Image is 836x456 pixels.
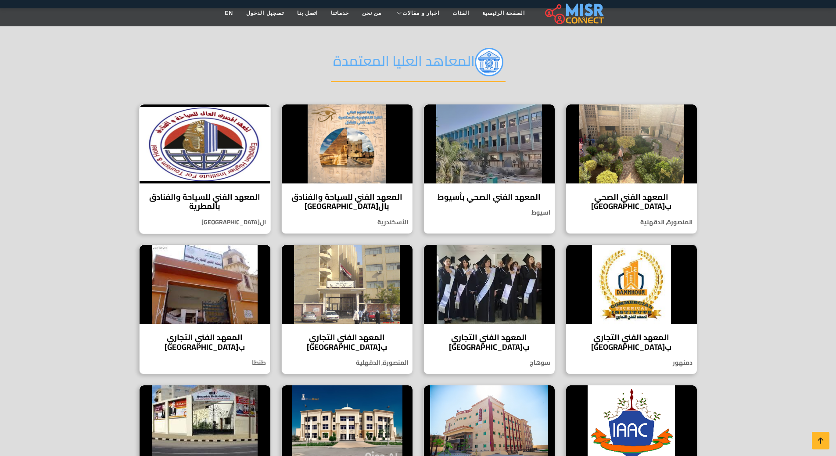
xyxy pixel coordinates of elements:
a: المعهد الفني الصحي بالمنصورة المعهد الفني الصحي ب[GEOGRAPHIC_DATA] المنصورة, الدقهلية [560,104,703,234]
p: سوهاج [424,358,555,367]
p: اسيوط [424,208,555,217]
h4: المعهد الفني التجاري ب[GEOGRAPHIC_DATA] [146,333,264,352]
img: المعهد الفني التجاري بسوهاج [424,245,555,324]
p: المنصورة, الدقهلية [566,218,697,227]
a: المعهد الفني التجاري بسوهاج المعهد الفني التجاري ب[GEOGRAPHIC_DATA] سوهاج [418,244,560,374]
img: FbDy15iPXxA2RZqtQvVH.webp [475,48,503,76]
p: طنطا [140,358,270,367]
p: الأسكندرية [282,218,413,227]
p: المنصورة, الدقهلية [282,358,413,367]
h4: المعهد الفني للسياحة والفنادق بال[GEOGRAPHIC_DATA] [288,192,406,211]
a: اتصل بنا [291,5,324,22]
img: المعهد الفني للسياحة والفنادق بالإسكندرية [282,104,413,183]
a: المعهد الفني التجاري بطنطا المعهد الفني التجاري ب[GEOGRAPHIC_DATA] طنطا [134,244,276,374]
a: المعهد الفني التجاري بالمنصورة المعهد الفني التجاري ب[GEOGRAPHIC_DATA] المنصورة, الدقهلية [276,244,418,374]
h4: المعهد الفني الصحي ب[GEOGRAPHIC_DATA] [573,192,690,211]
a: المعهد الفني للسياحة والفنادق بالمطرية المعهد الفني للسياحة والفنادق بالمطرية ال[GEOGRAPHIC_DATA] [134,104,276,234]
h4: المعهد الفني التجاري ب[GEOGRAPHIC_DATA] [573,333,690,352]
a: المعهد الفني للسياحة والفنادق بالإسكندرية المعهد الفني للسياحة والفنادق بال[GEOGRAPHIC_DATA] الأس... [276,104,418,234]
img: المعهد الفني التجاري بطنطا [140,245,270,324]
a: الصفحة الرئيسية [476,5,531,22]
a: الفئات [446,5,476,22]
h2: المعاهد العليا المعتمدة [331,48,506,82]
p: دمنهور [566,358,697,367]
h4: المعهد الفني التجاري ب[GEOGRAPHIC_DATA] [431,333,548,352]
img: المعهد الفني للسياحة والفنادق بالمطرية [140,104,270,183]
img: المعهد الفني الصحي بأسيوط [424,104,555,183]
a: EN [219,5,240,22]
a: المعهد الفني التجاري بدمنهور المعهد الفني التجاري ب[GEOGRAPHIC_DATA] دمنهور [560,244,703,374]
img: main.misr_connect [545,2,604,24]
a: من نحن [355,5,388,22]
h4: المعهد الفني للسياحة والفنادق بالمطرية [146,192,264,211]
a: تسجيل الدخول [240,5,290,22]
img: المعهد الفني الصحي بالمنصورة [566,104,697,183]
h4: المعهد الفني الصحي بأسيوط [431,192,548,202]
img: المعهد الفني التجاري بدمنهور [566,245,697,324]
img: المعهد الفني التجاري بالمنصورة [282,245,413,324]
p: ال[GEOGRAPHIC_DATA] [140,218,270,227]
a: اخبار و مقالات [388,5,446,22]
a: المعهد الفني الصحي بأسيوط المعهد الفني الصحي بأسيوط اسيوط [418,104,560,234]
span: اخبار و مقالات [402,9,439,17]
a: خدماتنا [324,5,355,22]
h4: المعهد الفني التجاري ب[GEOGRAPHIC_DATA] [288,333,406,352]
